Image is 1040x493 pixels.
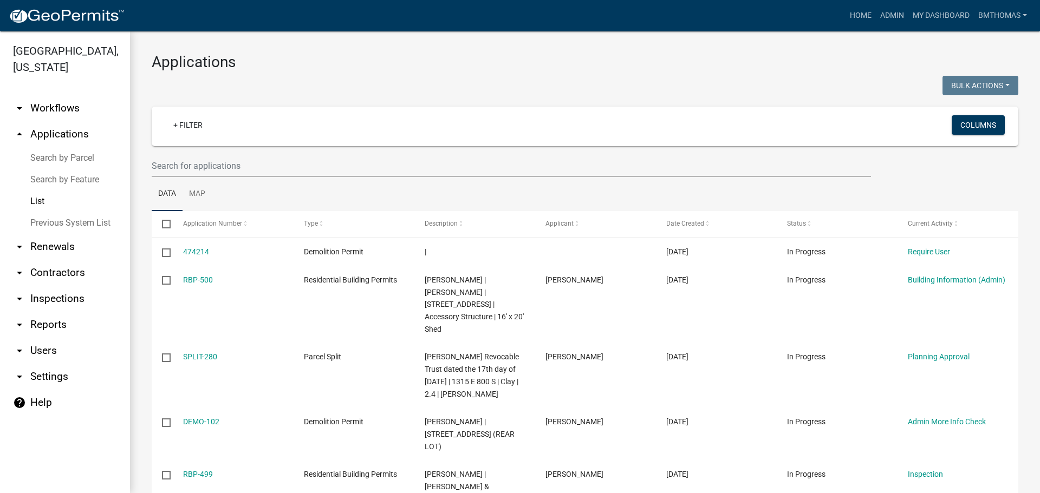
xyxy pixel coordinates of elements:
datatable-header-cell: Status [777,211,898,237]
span: Residential Building Permits [304,470,397,478]
i: arrow_drop_down [13,370,26,383]
span: Bennett, Sarah T | 208 N COLLEGE AVENUE (REAR LOT) [425,417,515,451]
a: bmthomas [974,5,1031,26]
a: 474214 [183,247,209,256]
i: arrow_drop_up [13,128,26,141]
datatable-header-cell: Select [152,211,172,237]
h3: Applications [152,53,1018,71]
span: Date Created [666,220,704,227]
a: RBP-500 [183,275,213,284]
a: RBP-499 [183,470,213,478]
span: In Progress [787,247,825,256]
button: Columns [952,115,1005,135]
a: Require User [908,247,950,256]
span: William Burdine | William Burdine | 8617 N 100 W Denver, IN 46926 | Accessory Structure | 16' x 2... [425,275,524,333]
span: In Progress [787,470,825,478]
a: Data [152,177,183,212]
span: Charles E. Lewis Revocable Trust dated the 17th day of May, 2004 | 1315 E 800 S | Clay | 2.4 | Em... [425,352,519,398]
i: arrow_drop_down [13,240,26,253]
span: 09/05/2025 [666,417,688,426]
span: Joshua [545,470,603,478]
a: SPLIT-280 [183,352,217,361]
span: Demolition Permit [304,417,363,426]
span: Application Number [183,220,242,227]
datatable-header-cell: Application Number [172,211,293,237]
span: Status [787,220,806,227]
button: Bulk Actions [942,76,1018,95]
span: Applicant [545,220,574,227]
span: Description [425,220,458,227]
span: Parcel Split [304,352,341,361]
datatable-header-cell: Current Activity [898,211,1018,237]
input: Search for applications [152,155,871,177]
a: Building Information (Admin) [908,275,1005,284]
span: 09/05/2025 [666,247,688,256]
span: In Progress [787,417,825,426]
datatable-header-cell: Type [293,211,414,237]
span: 09/05/2025 [666,352,688,361]
span: 09/05/2025 [666,275,688,284]
span: In Progress [787,352,825,361]
a: Admin [876,5,908,26]
a: DEMO-102 [183,417,219,426]
span: Adrian king [545,417,603,426]
a: Inspection [908,470,943,478]
span: Residential Building Permits [304,275,397,284]
span: Emily Allen [545,352,603,361]
span: William Burdine [545,275,603,284]
i: arrow_drop_down [13,266,26,279]
datatable-header-cell: Description [414,211,535,237]
i: arrow_drop_down [13,344,26,357]
i: arrow_drop_down [13,318,26,331]
span: Current Activity [908,220,953,227]
a: + Filter [165,115,211,135]
i: arrow_drop_down [13,292,26,305]
a: Planning Approval [908,352,970,361]
span: | [425,247,426,256]
a: Admin More Info Check [908,417,986,426]
span: Type [304,220,318,227]
i: arrow_drop_down [13,102,26,115]
span: In Progress [787,275,825,284]
datatable-header-cell: Applicant [535,211,656,237]
a: My Dashboard [908,5,974,26]
span: Demolition Permit [304,247,363,256]
a: Map [183,177,212,212]
datatable-header-cell: Date Created [656,211,777,237]
span: 09/04/2025 [666,470,688,478]
i: help [13,396,26,409]
a: Home [846,5,876,26]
